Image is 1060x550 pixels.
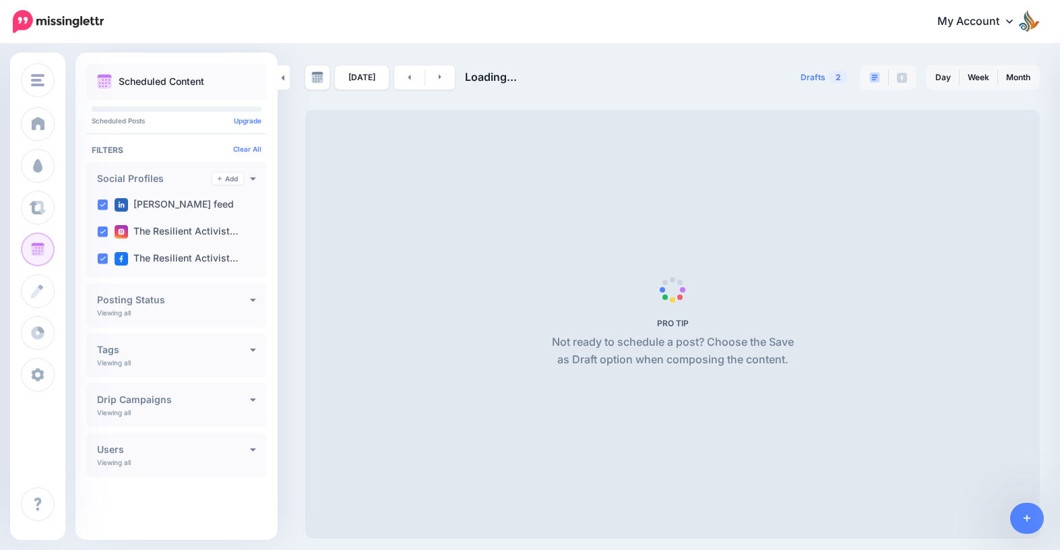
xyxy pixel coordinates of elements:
[234,117,261,125] a: Upgrade
[115,252,239,266] label: The Resilient Activist…
[897,73,907,83] img: facebook-grey-square.png
[97,295,250,305] h4: Posting Status
[792,65,856,90] a: Drafts2
[97,445,250,454] h4: Users
[115,198,128,212] img: linkedin-square.png
[115,252,128,266] img: facebook-square.png
[119,77,204,86] p: Scheduled Content
[97,309,131,317] p: Viewing all
[927,67,959,88] a: Day
[97,174,212,183] h4: Social Profiles
[115,225,128,239] img: instagram-square.png
[115,225,239,239] label: The Resilient Activist…
[311,71,323,84] img: calendar-grey-darker.png
[97,345,250,355] h4: Tags
[92,145,261,155] h4: Filters
[31,74,44,86] img: menu.png
[13,10,104,33] img: Missinglettr
[115,198,234,212] label: [PERSON_NAME] feed
[998,67,1038,88] a: Month
[547,334,799,369] p: Not ready to schedule a post? Choose the Save as Draft option when composing the content.
[465,70,517,84] span: Loading...
[97,408,131,417] p: Viewing all
[869,72,880,83] img: paragraph-boxed.png
[97,395,250,404] h4: Drip Campaigns
[233,145,261,153] a: Clear All
[97,458,131,466] p: Viewing all
[97,74,112,89] img: calendar.png
[801,73,825,82] span: Drafts
[829,71,848,84] span: 2
[92,117,261,124] p: Scheduled Posts
[97,359,131,367] p: Viewing all
[960,67,997,88] a: Week
[335,65,389,90] a: [DATE]
[547,318,799,328] h5: PRO TIP
[212,173,243,185] a: Add
[924,5,1040,38] a: My Account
